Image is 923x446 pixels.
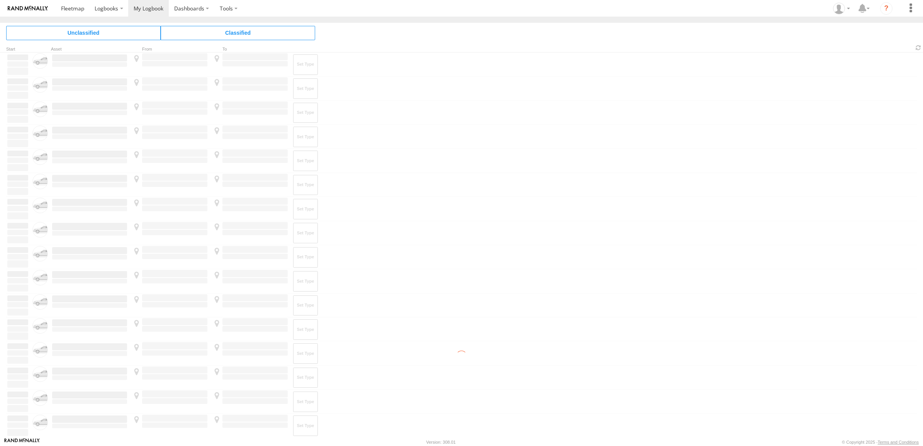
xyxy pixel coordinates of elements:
[212,47,289,51] div: To
[131,47,209,51] div: From
[51,47,128,51] div: Asset
[878,440,919,444] a: Terms and Conditions
[914,44,923,51] span: Refresh
[842,440,919,444] div: © Copyright 2025 -
[6,47,29,51] div: Click to Sort
[8,6,48,11] img: rand-logo.svg
[880,2,892,15] i: ?
[161,26,315,40] span: Click to view Classified Trips
[6,26,161,40] span: Click to view Unclassified Trips
[426,440,456,444] div: Version: 308.01
[4,438,40,446] a: Visit our Website
[830,3,853,14] div: Andrew Stead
